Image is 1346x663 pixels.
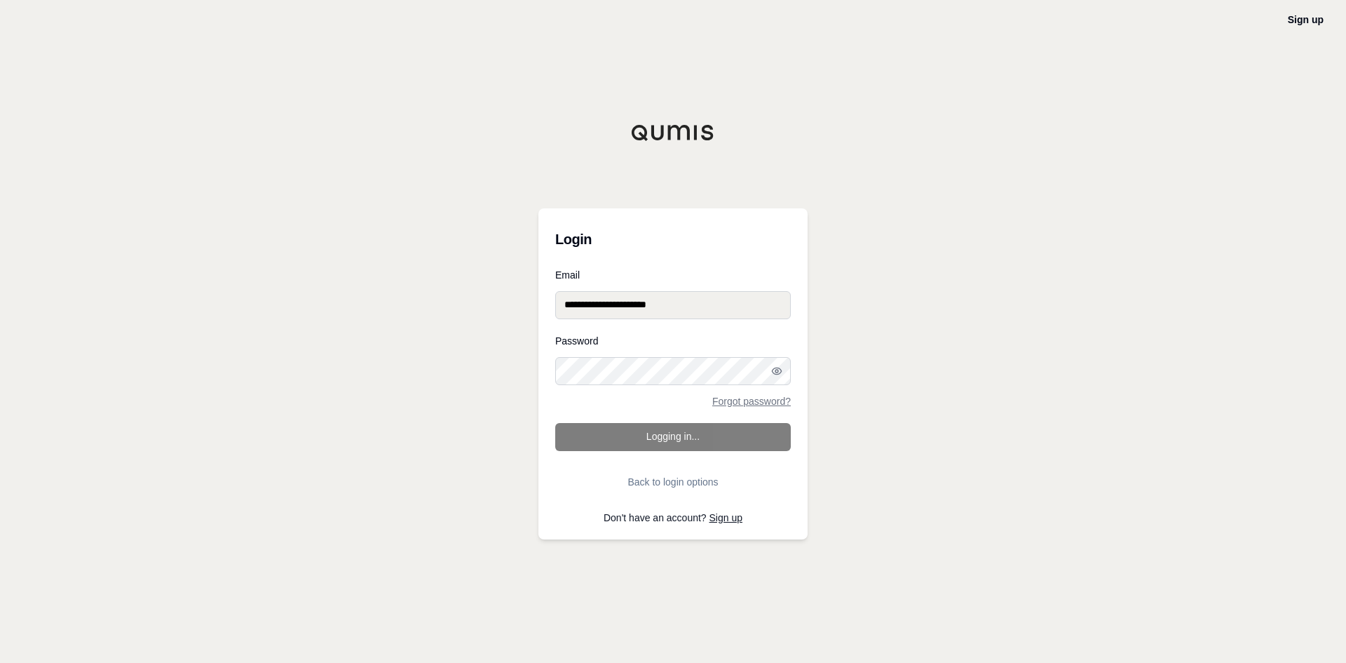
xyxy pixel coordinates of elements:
[555,513,791,523] p: Don't have an account?
[1288,14,1324,25] a: Sign up
[555,336,791,346] label: Password
[631,124,715,141] img: Qumis
[555,225,791,253] h3: Login
[555,270,791,280] label: Email
[709,512,742,523] a: Sign up
[555,468,791,496] button: Back to login options
[712,396,791,406] a: Forgot password?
